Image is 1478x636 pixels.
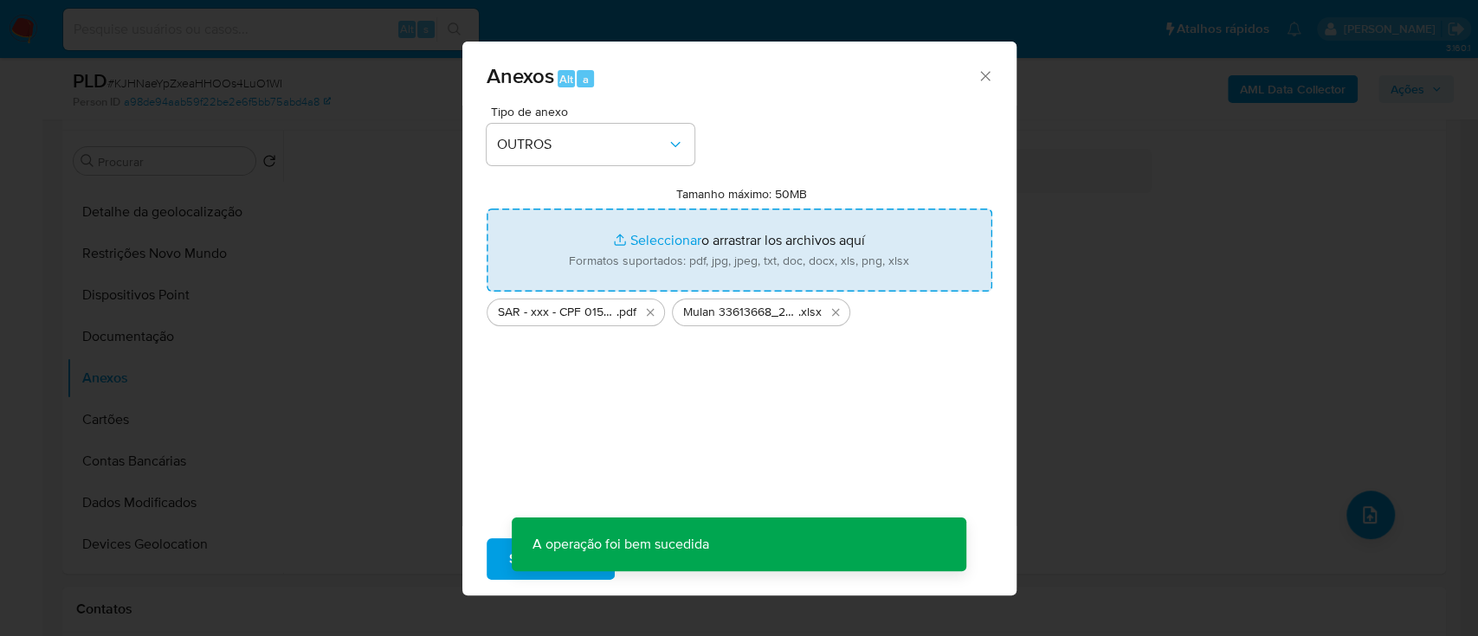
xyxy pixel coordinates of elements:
[487,538,615,580] button: Subir arquivo
[487,292,992,326] ul: Archivos seleccionados
[640,302,661,323] button: Eliminar SAR - xxx - CPF 01523837608 - BRUNO GOMES GONCALVES.pdf
[977,67,992,83] button: Cerrar
[825,302,846,323] button: Eliminar Mulan 33613668_2025_09_18_15_55_08.xlsx
[487,61,554,91] span: Anexos
[583,71,589,87] span: a
[498,304,616,321] span: SAR - xxx - CPF 01523837608 - [PERSON_NAME] [PERSON_NAME]
[512,517,730,571] p: A operação foi bem sucedida
[798,304,822,321] span: .xlsx
[644,540,700,578] span: Cancelar
[683,304,798,321] span: Mulan 33613668_2025_09_18_15_55_08
[616,304,636,321] span: .pdf
[676,186,807,202] label: Tamanho máximo: 50MB
[487,124,694,165] button: OUTROS
[509,540,592,578] span: Subir arquivo
[559,71,573,87] span: Alt
[497,136,667,153] span: OUTROS
[491,106,699,118] span: Tipo de anexo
